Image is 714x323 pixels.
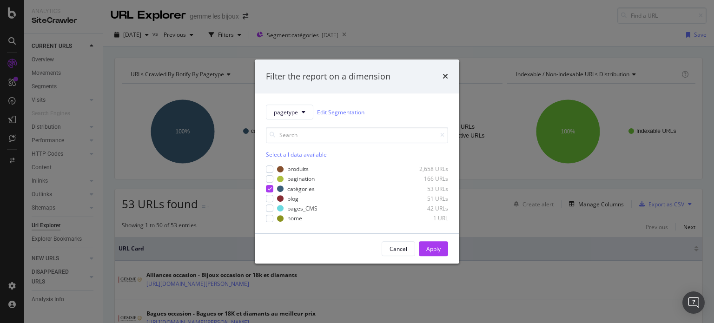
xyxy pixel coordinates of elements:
[403,185,448,193] div: 53 URLs
[419,241,448,256] button: Apply
[274,108,298,116] span: pagetype
[403,195,448,203] div: 51 URLs
[287,165,309,173] div: produits
[287,195,298,203] div: blog
[287,175,315,183] div: pagination
[403,165,448,173] div: 2,658 URLs
[266,151,448,158] div: Select all data available
[403,175,448,183] div: 166 URLs
[266,71,390,83] div: Filter the report on a dimension
[390,245,407,253] div: Cancel
[426,245,441,253] div: Apply
[403,204,448,212] div: 42 URLs
[287,185,315,193] div: catégories
[317,107,364,117] a: Edit Segmentation
[255,59,459,264] div: modal
[266,105,313,119] button: pagetype
[382,241,415,256] button: Cancel
[287,204,317,212] div: pages_CMS
[287,214,302,222] div: home
[403,214,448,222] div: 1 URL
[266,127,448,143] input: Search
[682,291,705,314] div: Open Intercom Messenger
[443,71,448,83] div: times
